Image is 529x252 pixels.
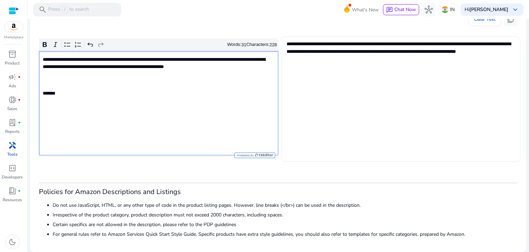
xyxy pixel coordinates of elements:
[425,6,433,14] span: hub
[8,141,17,149] span: handyman
[383,4,419,15] button: chatChat Now
[53,231,518,238] li: For general rules refer to Amazon Services Quick Start Style Guide. Specific products have extra ...
[5,60,20,66] p: Product
[241,42,246,47] label: 31
[422,3,436,17] button: hub
[511,6,519,14] span: keyboard_arrow_down
[48,6,89,13] p: Press to search
[4,35,23,40] p: Marketplace
[386,7,393,13] span: chat
[8,73,17,81] span: campaign
[469,6,508,13] b: [PERSON_NAME]
[9,83,16,89] p: Ads
[39,188,518,196] h3: Policies for Amazon Descriptions and Listings
[394,6,416,13] span: Chat Now
[39,51,278,155] div: Rich Text Editor. Editing area: main. Press Alt+0 for help.
[8,238,17,246] span: dark_mode
[39,38,278,51] div: Editor toolbar
[7,151,18,157] p: Tools
[269,42,277,47] label: 228
[8,164,17,172] span: code_blocks
[8,96,17,104] span: donut_small
[8,50,17,58] span: inventory_2
[18,121,21,124] span: fiber_manual_record
[8,187,17,195] span: book_4
[2,174,23,180] p: Developers
[53,221,518,228] li: Certain specifics are not allowed in the description, please refer to the PDP guidelines
[442,6,448,13] img: in.svg
[18,190,21,192] span: fiber_manual_record
[236,154,254,157] span: Powered by
[5,128,20,135] p: Reports
[227,40,277,49] div: Words: Characters:
[8,118,17,127] span: lab_profile
[18,98,21,101] span: fiber_manual_record
[62,6,68,13] span: /
[39,6,47,14] span: search
[4,22,23,32] img: amazon.svg
[507,15,515,23] span: content_copy
[450,3,455,16] p: IN
[7,106,17,112] p: Sales
[53,211,518,219] li: Irrespective of the product category, product description must not exceed 2000 characters, includ...
[18,76,21,78] span: fiber_manual_record
[352,4,379,16] span: What's New
[53,202,518,209] li: Do not use JavaScript, HTML, or any other type of code in the product listing pages. However, lin...
[3,197,22,203] p: Resources
[468,12,501,26] button: Clear Text
[465,7,508,12] p: Hi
